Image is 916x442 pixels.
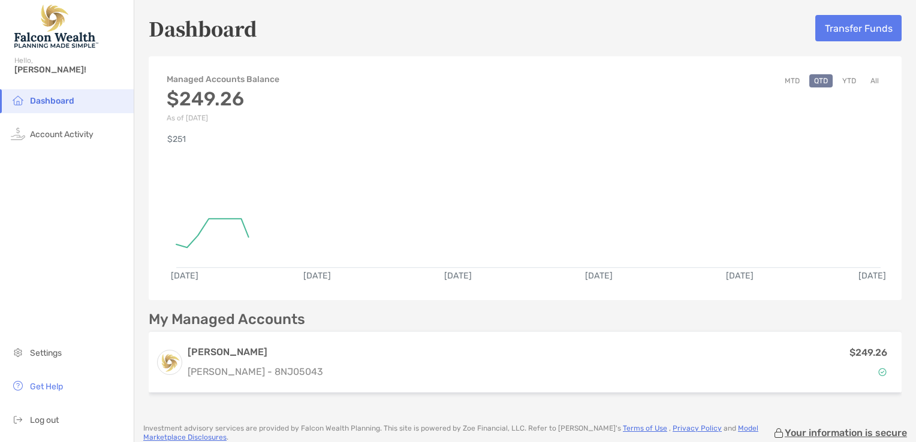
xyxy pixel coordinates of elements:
span: Settings [30,348,62,358]
button: Transfer Funds [815,15,902,41]
text: [DATE] [726,271,754,281]
span: Log out [30,415,59,425]
span: [PERSON_NAME]! [14,65,126,75]
a: Model Marketplace Disclosures [143,424,758,441]
span: Get Help [30,382,63,392]
text: [DATE] [858,271,886,281]
text: [DATE] [303,271,331,281]
p: Your information is secure [785,427,907,438]
text: $251 [167,134,186,144]
button: QTD [809,74,833,87]
span: Account Activity [30,129,94,140]
text: [DATE] [585,271,613,281]
button: YTD [837,74,861,87]
img: logo account [158,350,182,374]
img: logout icon [11,412,25,426]
img: settings icon [11,345,25,359]
img: Account Status icon [878,368,887,376]
img: get-help icon [11,379,25,393]
text: [DATE] [444,271,472,281]
h5: Dashboard [149,14,257,42]
p: My Managed Accounts [149,312,305,327]
a: Terms of Use [623,424,667,432]
img: activity icon [11,126,25,141]
img: Falcon Wealth Planning Logo [14,5,98,48]
h3: [PERSON_NAME] [188,345,323,359]
p: [PERSON_NAME] - 8NJ05043 [188,364,323,379]
img: household icon [11,93,25,107]
p: Investment advisory services are provided by Falcon Wealth Planning . This site is powered by Zoe... [143,424,773,442]
span: Dashboard [30,96,74,106]
a: Privacy Policy [673,424,722,432]
p: $249.26 [849,345,887,360]
h4: Managed Accounts Balance [167,74,279,84]
text: [DATE] [171,271,198,281]
h3: $249.26 [167,87,279,110]
p: As of [DATE] [167,114,279,122]
button: All [866,74,884,87]
button: MTD [780,74,804,87]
